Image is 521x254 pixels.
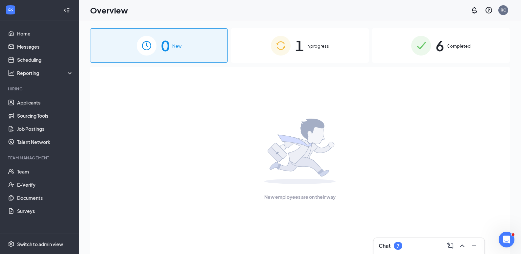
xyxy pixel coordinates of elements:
[8,70,14,76] svg: Analysis
[7,7,14,13] svg: WorkstreamLogo
[501,7,506,13] div: RC
[8,155,72,161] div: Team Management
[447,43,471,49] span: Completed
[17,178,73,191] a: E-Verify
[397,243,399,249] div: 7
[17,109,73,122] a: Sourcing Tools
[17,241,63,247] div: Switch to admin view
[264,193,336,200] span: New employees are on their way
[17,191,73,204] a: Documents
[445,241,456,251] button: ComposeMessage
[8,86,72,92] div: Hiring
[90,5,128,16] h1: Overview
[295,34,304,57] span: 1
[470,242,478,250] svg: Minimize
[17,70,74,76] div: Reporting
[499,232,514,247] iframe: Intercom live chat
[17,204,73,218] a: Surveys
[161,34,170,57] span: 0
[306,43,329,49] span: In progress
[446,242,454,250] svg: ComposeMessage
[379,242,391,249] h3: Chat
[17,27,73,40] a: Home
[436,34,444,57] span: 6
[17,53,73,66] a: Scheduling
[457,241,467,251] button: ChevronUp
[17,165,73,178] a: Team
[8,241,14,247] svg: Settings
[17,40,73,53] a: Messages
[485,6,493,14] svg: QuestionInfo
[17,122,73,135] a: Job Postings
[469,241,479,251] button: Minimize
[470,6,478,14] svg: Notifications
[17,135,73,149] a: Talent Network
[17,96,73,109] a: Applicants
[63,7,70,13] svg: Collapse
[172,43,181,49] span: New
[458,242,466,250] svg: ChevronUp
